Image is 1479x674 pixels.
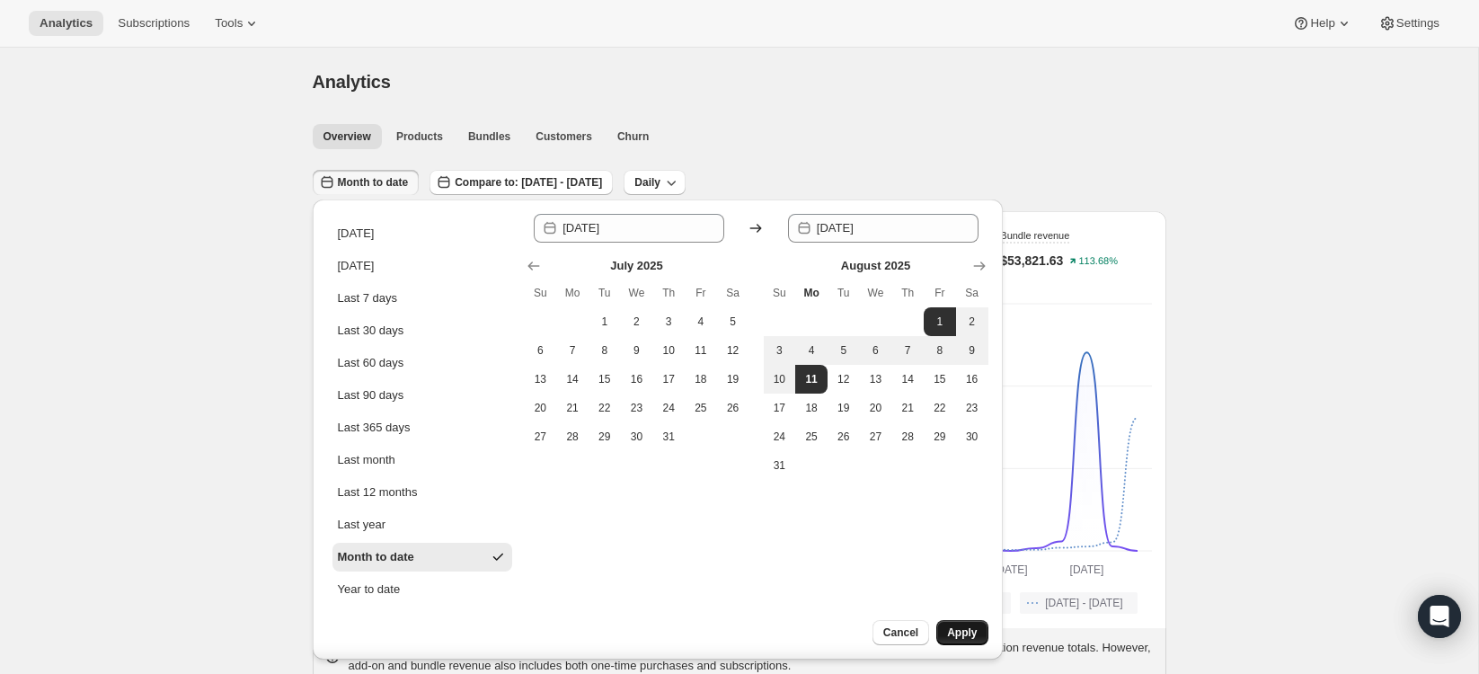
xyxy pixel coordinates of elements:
div: Last 12 months [338,483,418,501]
button: Saturday August 23 2025 [956,394,988,422]
th: Sunday [525,279,557,307]
span: 5 [724,315,742,329]
span: 4 [802,343,820,358]
text: [DATE] [993,563,1027,576]
button: Monday August 18 2025 [795,394,828,422]
span: 24 [771,430,789,444]
div: [DATE] [338,257,375,275]
button: Thursday August 7 2025 [891,336,924,365]
span: Su [771,286,789,300]
span: Bundles [468,129,510,144]
button: Sunday July 27 2025 [525,422,557,451]
th: Wednesday [860,279,892,307]
button: Show previous month, June 2025 [521,253,546,279]
span: 15 [931,372,949,386]
button: Thursday August 28 2025 [891,422,924,451]
span: 13 [532,372,550,386]
span: Customers [536,129,592,144]
button: Daily [624,170,686,195]
button: [DATE] - [DATE] [1020,592,1137,614]
th: Monday [556,279,589,307]
button: Tuesday August 19 2025 [828,394,860,422]
span: 27 [532,430,550,444]
text: [DATE] [1069,563,1103,576]
span: 24 [660,401,678,415]
span: 9 [963,343,981,358]
span: [DATE] - [DATE] [1045,596,1122,610]
button: Tuesday July 29 2025 [589,422,621,451]
button: Monday August 4 2025 [795,336,828,365]
span: 16 [963,372,981,386]
button: Sunday July 13 2025 [525,365,557,394]
span: Th [660,286,678,300]
th: Thursday [891,279,924,307]
span: 26 [835,430,853,444]
button: Wednesday July 2 2025 [621,307,653,336]
button: Tuesday August 12 2025 [828,365,860,394]
span: 8 [596,343,614,358]
button: End of range Today Monday August 11 2025 [795,365,828,394]
span: 2 [963,315,981,329]
th: Tuesday [828,279,860,307]
th: Friday [685,279,717,307]
span: 22 [596,401,614,415]
span: Fr [692,286,710,300]
span: Analytics [40,16,93,31]
span: 12 [724,343,742,358]
button: Saturday August 16 2025 [956,365,988,394]
div: Last 365 days [338,419,411,437]
button: Sunday August 17 2025 [764,394,796,422]
span: Settings [1396,16,1439,31]
span: Fr [931,286,949,300]
button: Thursday August 14 2025 [891,365,924,394]
button: Last 30 days [332,316,512,345]
span: 21 [899,401,917,415]
button: Friday July 11 2025 [685,336,717,365]
button: Monday July 21 2025 [556,394,589,422]
button: Wednesday August 27 2025 [860,422,892,451]
button: Last month [332,446,512,474]
span: 1 [931,315,949,329]
span: 29 [596,430,614,444]
button: Last 12 months [332,478,512,507]
span: Compare to: [DATE] - [DATE] [455,175,602,190]
span: 5 [835,343,853,358]
span: 31 [660,430,678,444]
button: Cancel [872,620,929,645]
span: Bundle revenue [1000,230,1069,241]
th: Wednesday [621,279,653,307]
div: Last 30 days [338,322,404,340]
p: $53,821.63 [1000,252,1063,270]
span: 7 [899,343,917,358]
span: 29 [931,430,949,444]
span: 27 [867,430,885,444]
button: Thursday July 31 2025 [652,422,685,451]
button: Thursday July 24 2025 [652,394,685,422]
th: Monday [795,279,828,307]
span: 3 [771,343,789,358]
span: 30 [963,430,981,444]
span: 13 [867,372,885,386]
span: 12 [835,372,853,386]
button: Compare to: [DATE] - [DATE] [430,170,613,195]
button: Last 60 days [332,349,512,377]
button: Monday July 7 2025 [556,336,589,365]
span: 10 [771,372,789,386]
button: Sunday July 6 2025 [525,336,557,365]
span: 18 [692,372,710,386]
span: 20 [532,401,550,415]
span: 16 [628,372,646,386]
span: Help [1310,16,1334,31]
button: Thursday July 10 2025 [652,336,685,365]
span: Churn [617,129,649,144]
div: Last year [338,516,385,534]
button: Saturday July 19 2025 [717,365,749,394]
button: Saturday July 5 2025 [717,307,749,336]
div: [DATE] [338,225,375,243]
span: 15 [596,372,614,386]
button: Start of range Friday August 1 2025 [924,307,956,336]
span: 11 [692,343,710,358]
span: 26 [724,401,742,415]
button: Tuesday July 8 2025 [589,336,621,365]
button: Tuesday August 26 2025 [828,422,860,451]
